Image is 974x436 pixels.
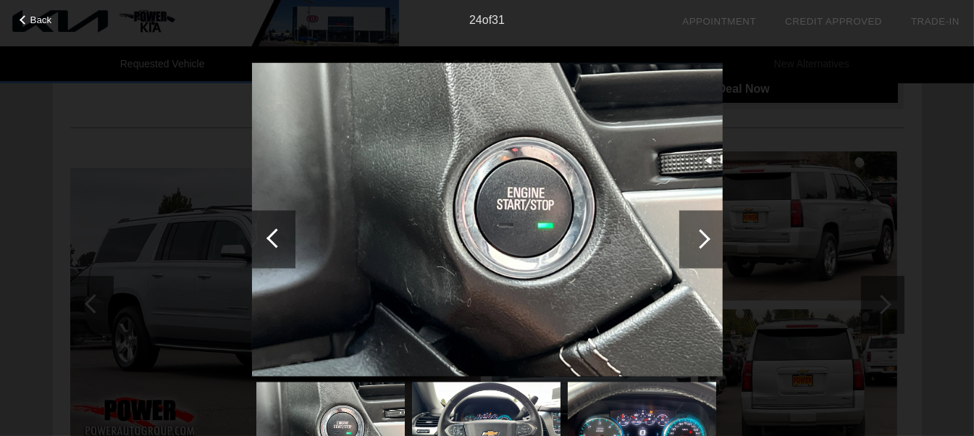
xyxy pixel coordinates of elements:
img: 803fdc9793af4cc79d09a69e209a54c9.jpg [252,62,723,376]
a: Credit Approved [785,16,882,27]
span: Back [30,14,52,25]
a: Appointment [682,16,756,27]
a: Trade-In [911,16,960,27]
span: 24 [469,14,482,26]
span: 31 [492,14,505,26]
